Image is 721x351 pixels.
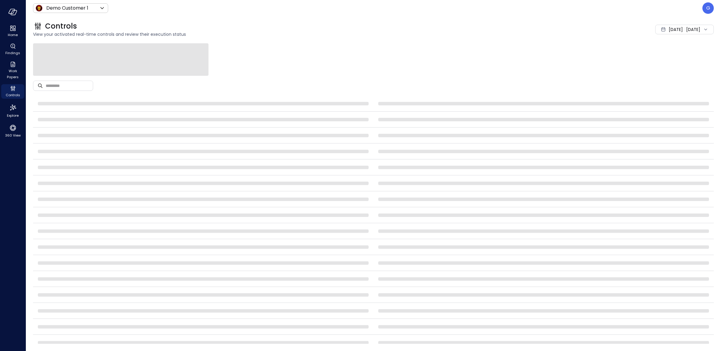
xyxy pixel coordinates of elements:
div: Guy [702,2,714,14]
span: Home [8,32,18,38]
span: 360 View [5,132,21,138]
span: View your activated real-time controls and review their execution status [33,31,548,38]
span: Controls [6,92,20,98]
div: Findings [1,42,24,57]
p: G [706,5,710,12]
div: Home [1,24,24,38]
span: Explore [7,112,19,119]
p: Demo Customer 1 [46,5,88,12]
div: 360 View [1,123,24,139]
span: Work Papers [4,68,22,80]
span: Controls [45,21,77,31]
img: Icon [35,5,43,12]
div: Explore [1,102,24,119]
span: Findings [5,50,20,56]
div: Work Papers [1,60,24,81]
div: Controls [1,84,24,99]
span: [DATE] [669,26,683,33]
